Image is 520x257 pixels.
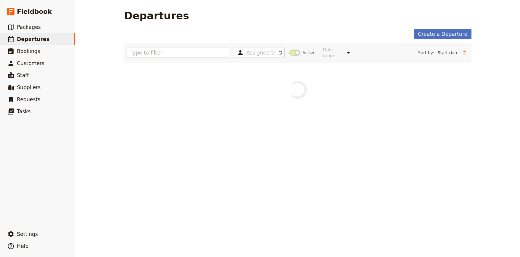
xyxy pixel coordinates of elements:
[302,50,315,56] span: Active
[17,72,29,78] span: Staff
[17,243,29,249] span: Help
[17,24,41,30] span: Packages
[17,96,40,102] span: Requests
[124,10,189,22] h1: Departures
[17,60,44,66] span: Customers
[127,48,229,58] input: Type to filter
[17,231,38,237] span: Settings
[435,48,460,57] select: Sort by:
[17,48,40,54] span: Bookings
[460,48,469,57] button: Change sort direction
[246,49,275,56] input: Assigned to
[414,29,471,39] a: Create a Departure
[17,7,52,16] span: Fieldbook
[17,36,49,42] span: Departures
[17,84,41,90] span: Suppliers
[17,108,31,114] span: Tasks
[418,50,434,56] span: Sort by:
